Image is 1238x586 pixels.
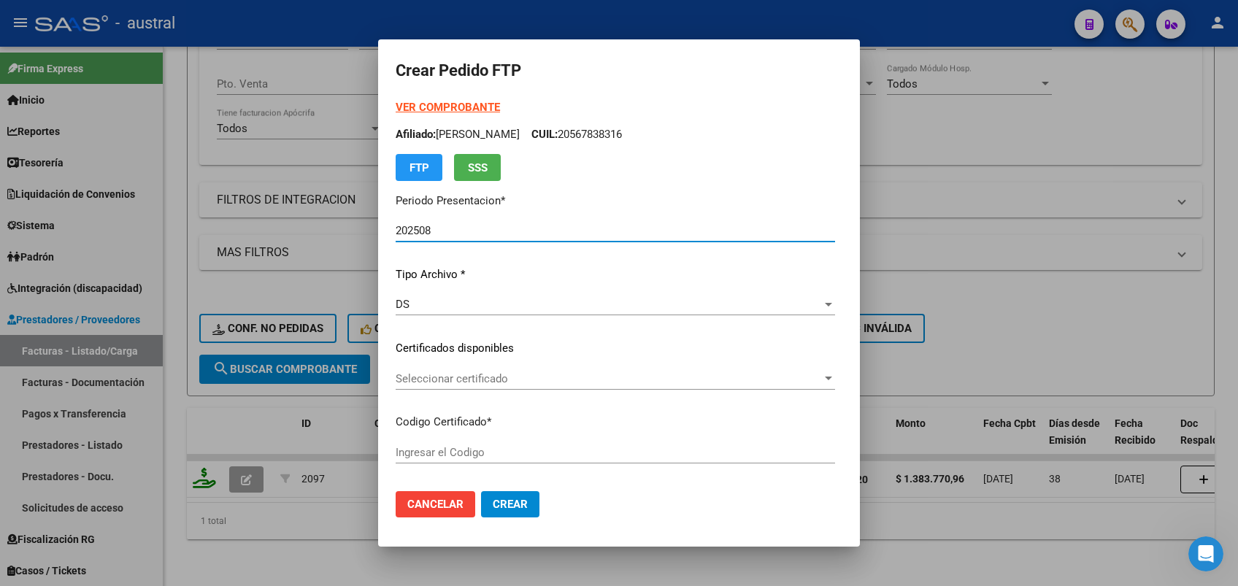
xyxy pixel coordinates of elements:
[396,154,442,181] button: FTP
[396,193,835,209] p: Periodo Presentacion
[481,491,539,517] button: Crear
[407,498,464,511] span: Cancelar
[396,414,835,431] p: Codigo Certificado
[410,161,429,174] span: FTP
[454,154,501,181] button: SSS
[468,161,488,174] span: SSS
[1188,536,1223,571] iframe: Intercom live chat
[396,101,500,114] a: VER COMPROBANTE
[396,266,835,283] p: Tipo Archivo *
[396,340,835,357] p: Certificados disponibles
[396,126,835,143] p: [PERSON_NAME] 20567838316
[396,128,436,141] span: Afiliado:
[396,372,822,385] span: Seleccionar certificado
[531,128,558,141] span: CUIL:
[396,57,842,85] h2: Crear Pedido FTP
[396,298,410,311] span: DS
[493,498,528,511] span: Crear
[396,491,475,517] button: Cancelar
